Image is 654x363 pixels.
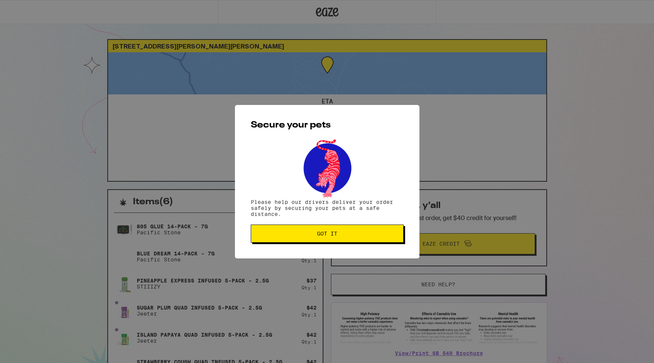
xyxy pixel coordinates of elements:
h2: Secure your pets [251,121,404,130]
span: Got it [317,231,337,236]
p: Please help our drivers deliver your order safely by securing your pets at a safe distance. [251,199,404,217]
img: pets [296,137,358,199]
span: Hi. Need any help? [5,5,54,11]
button: Got it [251,225,404,243]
